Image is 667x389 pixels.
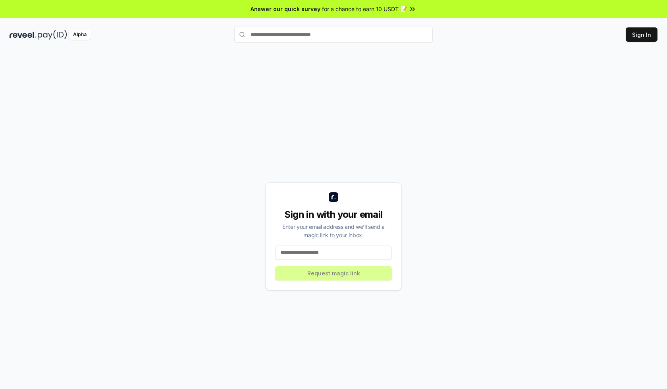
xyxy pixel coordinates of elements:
[10,30,36,40] img: reveel_dark
[329,192,338,202] img: logo_small
[626,27,657,42] button: Sign In
[322,5,407,13] span: for a chance to earn 10 USDT 📝
[275,223,392,239] div: Enter your email address and we’ll send a magic link to your inbox.
[38,30,67,40] img: pay_id
[275,208,392,221] div: Sign in with your email
[69,30,91,40] div: Alpha
[251,5,320,13] span: Answer our quick survey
